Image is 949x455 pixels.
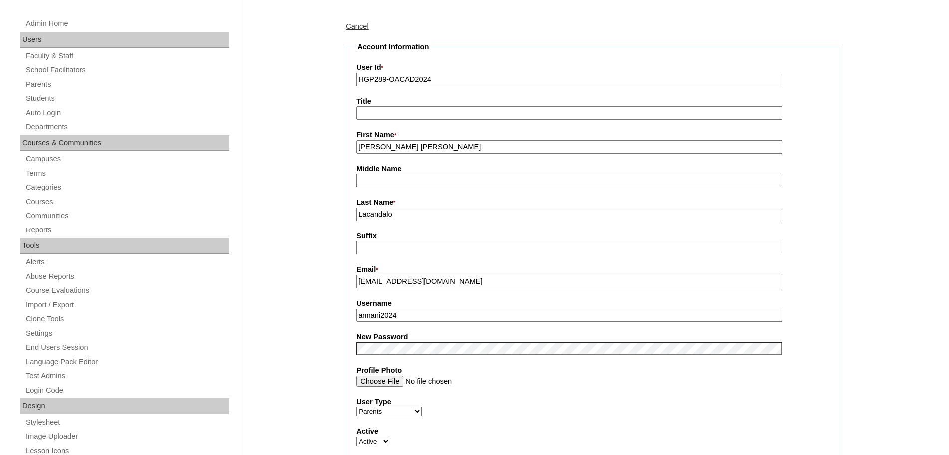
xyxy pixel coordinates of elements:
[25,167,229,180] a: Terms
[25,224,229,236] a: Reports
[25,356,229,368] a: Language Pack Editor
[356,197,830,208] label: Last Name
[25,313,229,325] a: Clone Tools
[356,62,830,73] label: User Id
[25,50,229,62] a: Faculty & Staff
[25,78,229,91] a: Parents
[356,332,830,342] label: New Password
[25,341,229,354] a: End Users Session
[20,238,229,254] div: Tools
[356,298,830,309] label: Username
[25,210,229,222] a: Communities
[25,270,229,283] a: Abuse Reports
[20,32,229,48] div: Users
[25,430,229,443] a: Image Uploader
[25,121,229,133] a: Departments
[25,284,229,297] a: Course Evaluations
[356,264,830,275] label: Email
[356,42,430,52] legend: Account Information
[20,135,229,151] div: Courses & Communities
[25,64,229,76] a: School Facilitators
[25,299,229,311] a: Import / Export
[25,92,229,105] a: Students
[346,22,369,30] a: Cancel
[356,231,830,241] label: Suffix
[25,416,229,429] a: Stylesheet
[25,384,229,397] a: Login Code
[25,370,229,382] a: Test Admins
[356,96,830,107] label: Title
[25,181,229,194] a: Categories
[25,327,229,340] a: Settings
[25,196,229,208] a: Courses
[20,398,229,414] div: Design
[25,256,229,268] a: Alerts
[25,107,229,119] a: Auto Login
[356,365,830,376] label: Profile Photo
[25,153,229,165] a: Campuses
[356,397,830,407] label: User Type
[356,164,830,174] label: Middle Name
[356,426,830,437] label: Active
[25,17,229,30] a: Admin Home
[356,130,830,141] label: First Name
